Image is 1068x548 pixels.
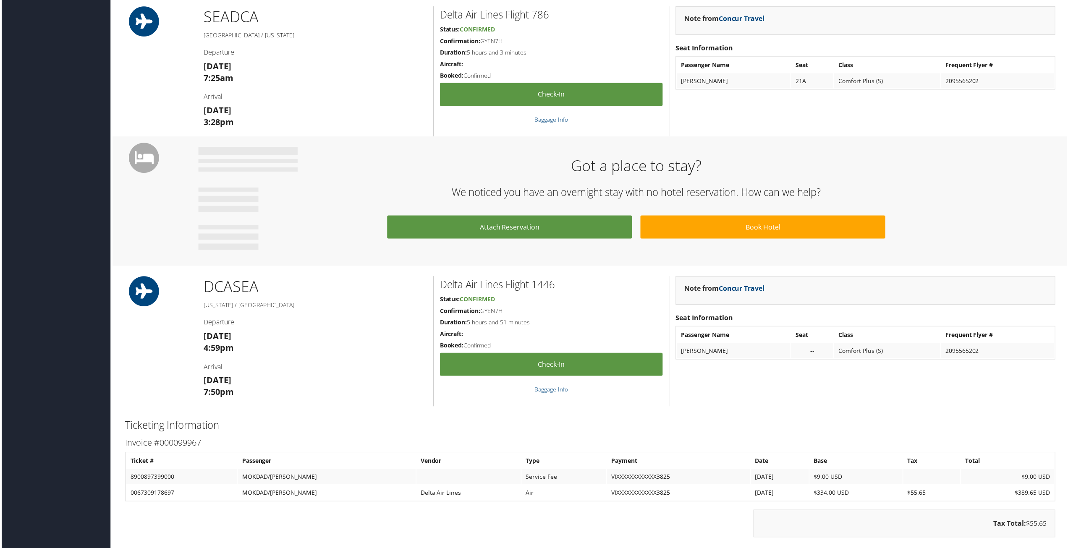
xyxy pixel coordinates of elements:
td: 2095565202 [942,73,1055,89]
h3: Invoice #000099967 [124,438,1057,450]
h5: Confirmed [440,71,663,80]
td: [PERSON_NAME] [677,73,791,89]
td: [DATE] [751,486,810,501]
strong: Booked: [440,342,463,350]
strong: Seat Information [676,314,733,323]
th: Type [521,454,607,470]
strong: Note from [685,14,765,23]
th: Tax [904,454,961,470]
h4: Arrival [203,92,427,102]
h5: Confirmed [440,342,663,350]
td: 8900897399000 [125,470,236,485]
strong: 7:25am [203,72,233,84]
th: Vendor [416,454,521,470]
strong: Duration: [440,48,467,56]
th: Base [810,454,903,470]
h5: 5 hours and 3 minutes [440,48,663,57]
td: $9.00 USD [962,470,1055,485]
h4: Arrival [203,363,427,372]
td: Comfort Plus (S) [835,344,942,359]
strong: [DATE] [203,331,230,342]
td: Delta Air Lines [416,486,521,501]
a: Book Hotel [641,216,886,239]
td: [DATE] [751,470,810,485]
h5: GYEN7H [440,308,663,316]
h5: [GEOGRAPHIC_DATA] / [US_STATE] [203,31,427,39]
td: MOKDAD/[PERSON_NAME] [237,470,415,485]
th: Seat [792,57,834,73]
td: 21A [792,73,834,89]
div: $55.65 [754,511,1057,539]
h2: Delta Air Lines Flight 786 [440,8,663,22]
th: Class [835,328,942,343]
strong: Booked: [440,71,463,79]
a: Check-in [440,83,663,106]
h5: 5 hours and 51 minutes [440,319,663,327]
strong: Status: [440,296,460,304]
span: Confirmed [460,25,495,33]
strong: Confirmation: [440,37,480,45]
strong: Tax Total: [995,520,1027,530]
td: Comfort Plus (S) [835,73,942,89]
div: -- [796,348,830,355]
a: Concur Travel [719,14,765,23]
th: Ticket # [125,454,236,470]
td: Air [521,486,607,501]
th: Passenger Name [677,328,791,343]
th: Passenger [237,454,415,470]
th: Frequent Flyer # [942,328,1055,343]
td: Service Fee [521,470,607,485]
td: VIXXXXXXXXXXXX3825 [607,470,750,485]
a: Concur Travel [719,284,765,294]
td: $9.00 USD [810,470,903,485]
a: Attach Reservation [387,216,632,239]
td: 0067309178697 [125,486,236,501]
th: Passenger Name [677,57,791,73]
a: Check-in [440,354,663,377]
a: Baggage Info [534,386,568,394]
span: Confirmed [460,296,495,304]
th: Class [835,57,942,73]
strong: Status: [440,25,460,33]
h5: [US_STATE] / [GEOGRAPHIC_DATA] [203,302,427,310]
h1: SEA DCA [203,6,427,27]
strong: Aircraft: [440,60,463,68]
td: $55.65 [904,486,961,501]
strong: [DATE] [203,105,230,116]
strong: [DATE] [203,60,230,72]
strong: Confirmation: [440,308,480,316]
td: [PERSON_NAME] [677,344,791,359]
a: Baggage Info [534,116,568,124]
th: Payment [607,454,750,470]
h2: Delta Air Lines Flight 1446 [440,278,663,292]
strong: [DATE] [203,376,230,387]
h5: GYEN7H [440,37,663,45]
h4: Departure [203,318,427,327]
strong: 7:50pm [203,387,233,399]
td: MOKDAD/[PERSON_NAME] [237,486,415,501]
strong: Seat Information [676,43,733,52]
strong: 3:28pm [203,117,233,128]
th: Frequent Flyer # [942,57,1055,73]
td: VIXXXXXXXXXXXX3825 [607,486,750,501]
th: Total [962,454,1055,470]
strong: 4:59pm [203,343,233,354]
th: Date [751,454,810,470]
h2: Ticketing Information [124,419,1057,433]
td: $334.00 USD [810,486,903,501]
h1: DCA SEA [203,277,427,298]
h4: Departure [203,47,427,57]
td: $389.65 USD [962,486,1055,501]
strong: Aircraft: [440,331,463,339]
strong: Note from [685,284,765,294]
td: 2095565202 [942,344,1055,359]
th: Seat [792,328,834,343]
strong: Duration: [440,319,467,327]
